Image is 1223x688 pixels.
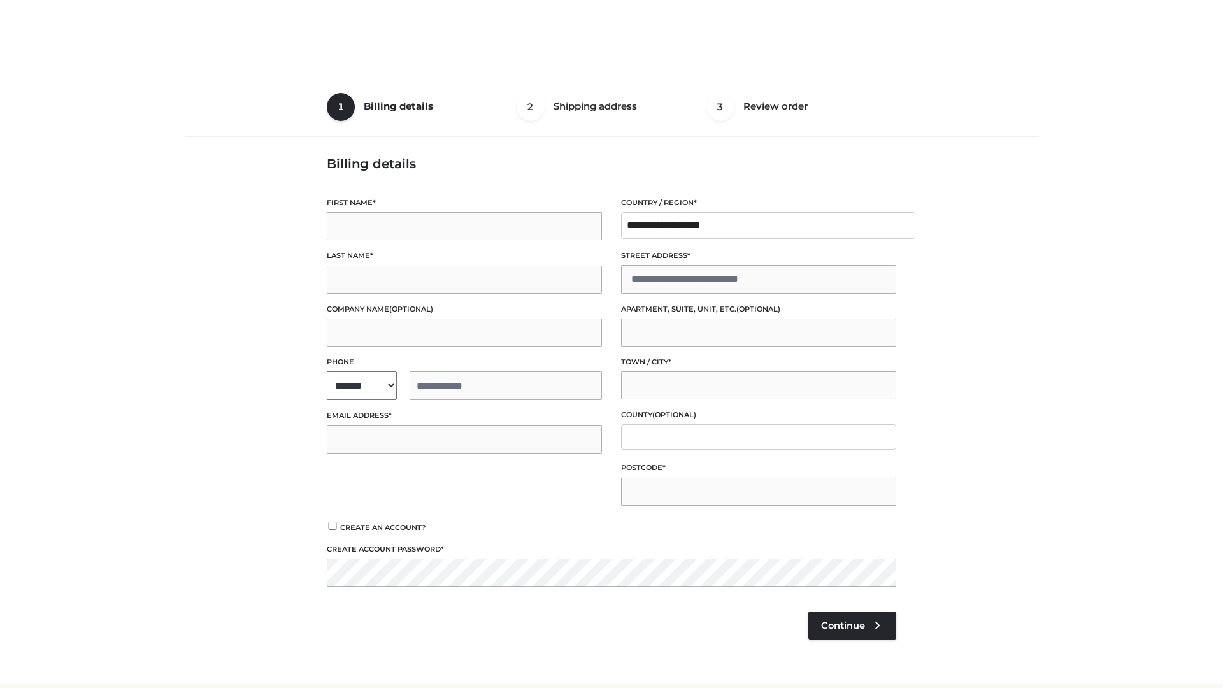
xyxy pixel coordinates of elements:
label: Create account password [327,543,896,555]
label: Country / Region [621,197,896,209]
label: Email address [327,410,602,422]
span: Review order [743,100,808,112]
label: Town / City [621,356,896,368]
input: Create an account? [327,522,338,530]
span: 3 [706,93,734,121]
span: Shipping address [554,100,637,112]
span: 1 [327,93,355,121]
h3: Billing details [327,156,896,171]
label: Last name [327,250,602,262]
label: Company name [327,303,602,315]
span: Continue [821,620,865,631]
span: (optional) [652,410,696,419]
label: First name [327,197,602,209]
label: County [621,409,896,421]
span: 2 [517,93,545,121]
label: Postcode [621,462,896,474]
span: (optional) [389,305,433,313]
label: Street address [621,250,896,262]
span: (optional) [736,305,780,313]
label: Apartment, suite, unit, etc. [621,303,896,315]
span: Billing details [364,100,433,112]
span: Create an account? [340,523,426,532]
label: Phone [327,356,602,368]
a: Continue [808,612,896,640]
